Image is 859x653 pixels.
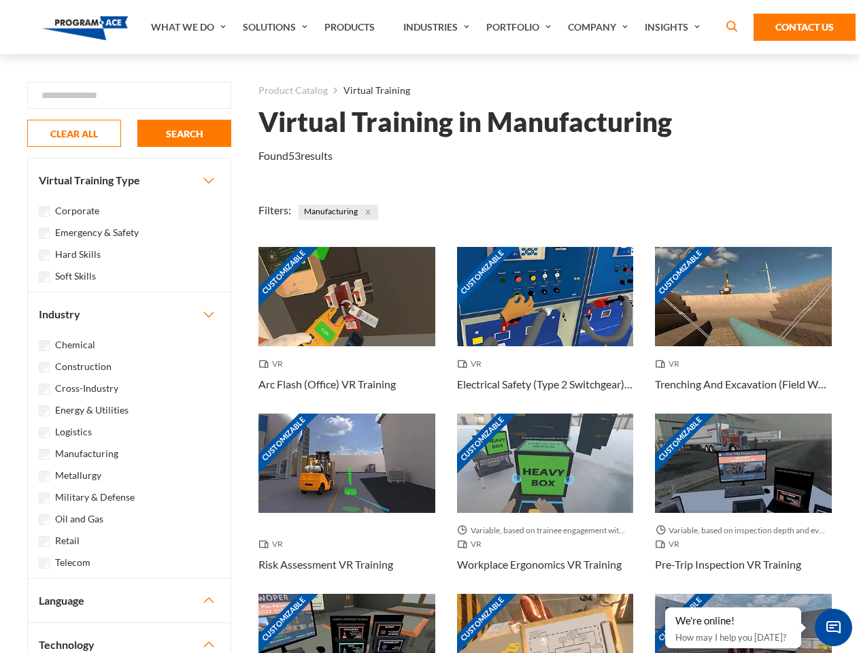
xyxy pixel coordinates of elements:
a: Customizable Thumbnail - Electrical Safety (Type 2 Switchgear) VR Training VR Electrical Safety (... [457,247,634,414]
label: Military & Defense [55,490,135,505]
input: Hard Skills [39,250,50,261]
a: Customizable Thumbnail - Arc Flash (Office) VR Training VR Arc Flash (Office) VR Training [258,247,435,414]
a: Customizable Thumbnail - Risk Assessment VR Training VR Risk Assessment VR Training [258,414,435,594]
span: VR [655,537,685,551]
label: Soft Skills [55,269,96,284]
label: Logistics [55,424,92,439]
img: Program-Ace [42,16,129,40]
span: VR [655,357,685,371]
input: Chemical [39,340,50,351]
a: Product Catalog [258,82,328,99]
label: Metallurgy [55,468,101,483]
label: Hard Skills [55,247,101,262]
h3: Trenching And Excavation (Field Work) VR Training [655,376,832,392]
label: Chemical [55,337,95,352]
input: Logistics [39,427,50,438]
h3: Workplace Ergonomics VR Training [457,556,622,573]
h3: Risk Assessment VR Training [258,556,393,573]
li: Virtual Training [328,82,410,99]
input: Cross-Industry [39,384,50,395]
button: Language [28,579,231,622]
span: VR [457,537,487,551]
label: Retail [55,533,80,548]
span: Filters: [258,203,291,216]
p: How may I help you [DATE]? [675,629,791,646]
button: CLEAR ALL [27,120,121,147]
input: Metallurgy [39,471,50,482]
label: Corporate [55,203,99,218]
a: Customizable Thumbnail - Workplace Ergonomics VR Training Variable, based on trainee engagement w... [457,414,634,594]
nav: breadcrumb [258,82,832,99]
input: Soft Skills [39,271,50,282]
h3: Electrical Safety (Type 2 Switchgear) VR Training [457,376,634,392]
label: Emergency & Safety [55,225,139,240]
input: Retail [39,536,50,547]
label: Oil and Gas [55,512,103,526]
input: Energy & Utilities [39,405,50,416]
input: Oil and Gas [39,514,50,525]
em: 53 [288,149,301,162]
div: We're online! [675,614,791,628]
span: VR [258,537,288,551]
input: Telecom [39,558,50,569]
input: Military & Defense [39,492,50,503]
a: Contact Us [754,14,856,41]
a: Customizable Thumbnail - Trenching And Excavation (Field Work) VR Training VR Trenching And Excav... [655,247,832,414]
span: Chat Widget [815,609,852,646]
a: Customizable Thumbnail - Pre-Trip Inspection VR Training Variable, based on inspection depth and ... [655,414,832,594]
span: Variable, based on trainee engagement with exercises. [457,524,634,537]
input: Corporate [39,206,50,217]
label: Construction [55,359,112,374]
h3: Pre-Trip Inspection VR Training [655,556,801,573]
span: VR [258,357,288,371]
button: Industry [28,292,231,336]
label: Cross-Industry [55,381,118,396]
button: Close [360,205,375,220]
span: VR [457,357,487,371]
span: Manufacturing [299,205,378,220]
button: Virtual Training Type [28,158,231,202]
label: Energy & Utilities [55,403,129,418]
label: Telecom [55,555,90,570]
input: Construction [39,362,50,373]
span: Variable, based on inspection depth and event interaction. [655,524,832,537]
h1: Virtual Training in Manufacturing [258,110,672,134]
p: Found results [258,148,333,164]
input: Emergency & Safety [39,228,50,239]
h3: Arc Flash (Office) VR Training [258,376,396,392]
label: Manufacturing [55,446,118,461]
input: Manufacturing [39,449,50,460]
